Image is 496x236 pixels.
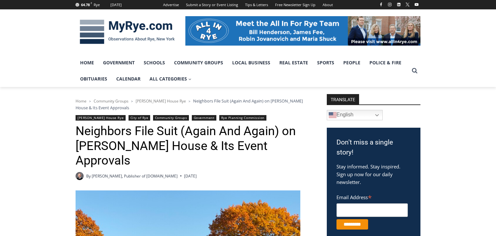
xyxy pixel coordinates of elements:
[76,172,84,180] a: Author image
[329,111,336,119] img: en
[76,55,98,71] a: Home
[150,75,191,82] span: All Categories
[327,94,359,104] strong: TRANSLATE
[76,71,112,87] a: Obituaries
[129,115,150,121] a: City of Rye
[86,173,91,179] span: By
[365,55,406,71] a: Police & Fire
[189,99,191,103] span: >
[192,115,216,121] a: Government
[131,99,133,103] span: >
[145,71,196,87] a: All Categories
[94,98,129,104] a: Community Groups
[92,173,178,179] a: [PERSON_NAME], Publisher of [DOMAIN_NAME]
[339,55,365,71] a: People
[313,55,339,71] a: Sports
[275,55,313,71] a: Real Estate
[76,115,126,121] a: [PERSON_NAME] House Rye
[112,71,145,87] a: Calendar
[336,137,411,158] h3: Don't miss a single story!
[184,173,197,179] time: [DATE]
[327,110,383,120] a: English
[81,2,90,7] span: 64.78
[404,1,411,8] a: X
[219,115,266,121] a: Rye Planning Commission
[153,115,189,121] a: Community Groups
[76,98,310,111] nav: Breadcrumbs
[136,98,186,104] a: [PERSON_NAME] House Rye
[395,1,403,8] a: Linkedin
[98,55,139,71] a: Government
[185,16,420,45] img: All in for Rye
[89,99,91,103] span: >
[336,191,408,202] label: Email Address
[336,163,411,186] p: Stay informed. Stay inspired. Sign up now for our daily newsletter.
[413,1,420,8] a: YouTube
[228,55,275,71] a: Local Business
[76,124,310,168] h1: Neighbors File Suit (Again And Again) on [PERSON_NAME] House & Its Event Approvals
[409,65,420,77] button: View Search Form
[386,1,394,8] a: Instagram
[110,2,122,8] div: [DATE]
[76,55,409,87] nav: Primary Navigation
[139,55,170,71] a: Schools
[377,1,385,8] a: Facebook
[91,1,92,5] span: F
[170,55,228,71] a: Community Groups
[76,98,303,110] span: Neighbors File Suit (Again And Again) on [PERSON_NAME] House & Its Event Approvals
[76,98,87,104] a: Home
[76,15,179,49] img: MyRye.com
[94,2,100,8] div: Rye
